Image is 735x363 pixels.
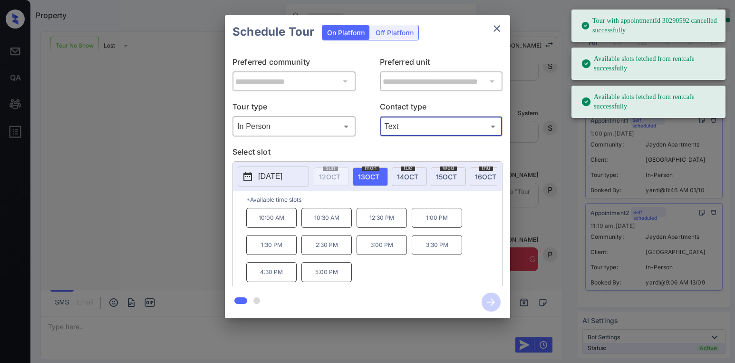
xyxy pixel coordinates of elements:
[357,208,407,228] p: 12:30 PM
[246,208,297,228] p: 10:00 AM
[476,290,506,314] button: btn-next
[358,173,379,181] span: 13 OCT
[581,88,718,115] div: Available slots fetched from rentcafe successfully
[232,146,503,161] p: Select slot
[301,262,352,282] p: 5:00 PM
[581,12,718,39] div: Tour with appointmentId 30290592 cancelled successfully
[357,235,407,255] p: 3:00 PM
[392,167,427,186] div: date-select
[380,56,503,71] p: Preferred unit
[362,165,379,171] span: mon
[412,235,462,255] p: 3:30 PM
[353,167,388,186] div: date-select
[380,101,503,116] p: Contact type
[246,235,297,255] p: 1:30 PM
[258,171,282,182] p: [DATE]
[487,19,506,38] button: close
[431,167,466,186] div: date-select
[479,165,493,171] span: thu
[246,191,502,208] p: *Available time slots
[301,208,352,228] p: 10:30 AM
[235,118,353,134] div: In Person
[401,165,415,171] span: tue
[246,262,297,282] p: 4:30 PM
[322,25,369,40] div: On Platform
[436,173,457,181] span: 15 OCT
[470,167,505,186] div: date-select
[301,235,352,255] p: 2:30 PM
[382,118,501,134] div: Text
[371,25,418,40] div: Off Platform
[397,173,418,181] span: 14 OCT
[232,56,356,71] p: Preferred community
[412,208,462,228] p: 1:00 PM
[440,165,457,171] span: wed
[475,173,496,181] span: 16 OCT
[581,50,718,77] div: Available slots fetched from rentcafe successfully
[238,167,309,186] button: [DATE]
[225,15,322,49] h2: Schedule Tour
[232,101,356,116] p: Tour type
